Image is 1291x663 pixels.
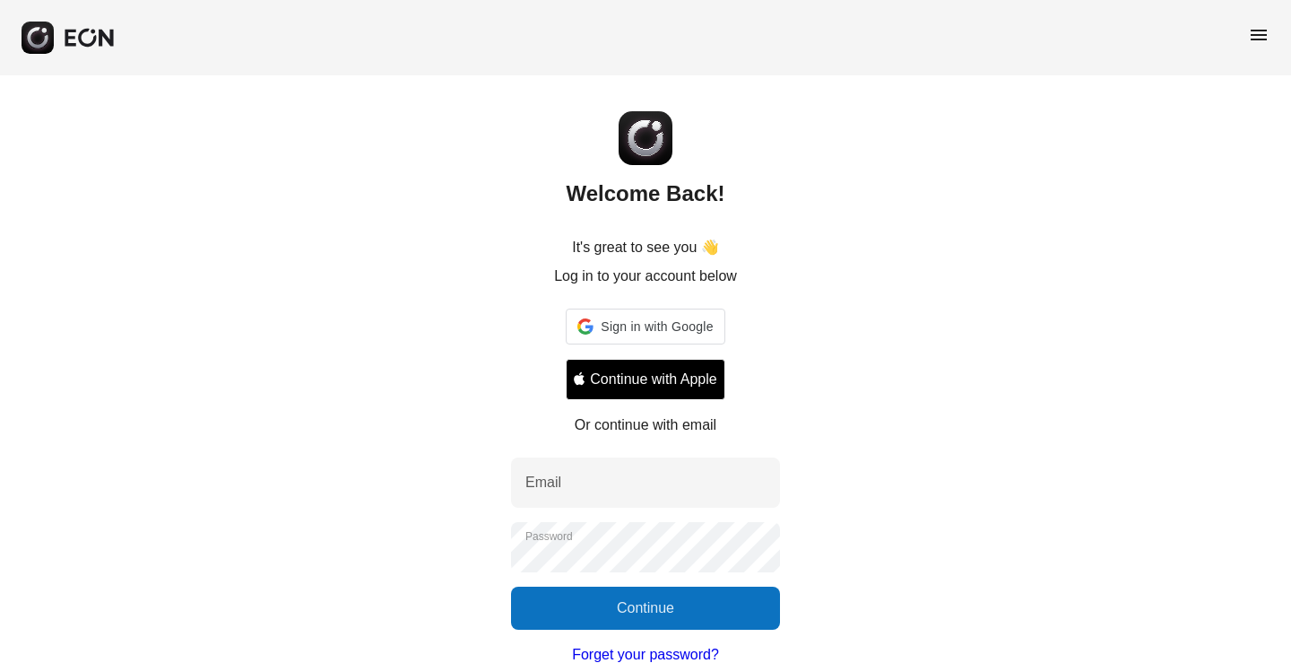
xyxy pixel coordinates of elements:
[511,587,780,630] button: Continue
[567,179,725,208] h2: Welcome Back!
[554,266,737,287] p: Log in to your account below
[1248,24,1269,46] span: menu
[566,309,724,345] div: Sign in with Google
[525,472,561,493] label: Email
[566,359,724,400] button: Signin with apple ID
[525,529,573,544] label: Password
[601,316,713,337] span: Sign in with Google
[575,414,716,436] p: Or continue with email
[572,237,719,258] p: It's great to see you 👋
